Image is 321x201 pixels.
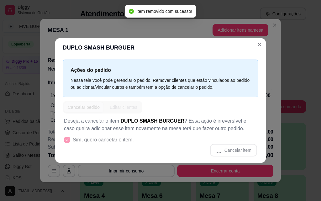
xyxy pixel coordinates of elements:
[255,40,265,50] button: Close
[55,38,266,57] header: DUPLO SMASH BURGUER
[71,66,250,74] p: Ações do pedido
[136,9,192,14] span: Item removido com sucesso!
[71,77,250,91] div: Nessa tela você pode gerenciar o pedido. Remover clientes que estão vinculados ao pedido ou adici...
[121,118,185,124] span: DUPLO SMASH BURGUER
[129,9,134,14] span: check-circle
[64,117,257,132] p: Deseja a cancelar o item ? Essa ação é irreversível e caso queira adicionar esse item novamente n...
